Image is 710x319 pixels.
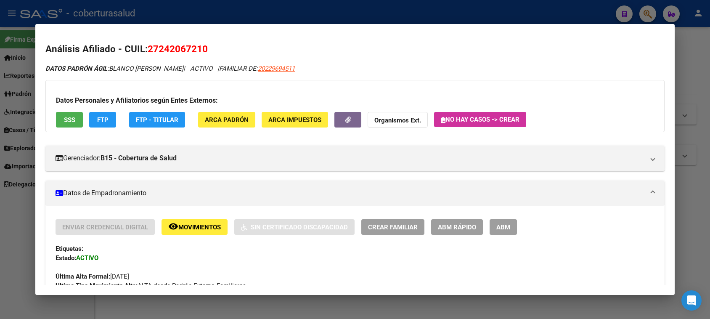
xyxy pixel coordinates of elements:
button: FTP - Titular [129,112,185,128]
button: No hay casos -> Crear [434,112,526,127]
span: FTP - Titular [136,116,178,124]
button: Sin Certificado Discapacidad [234,219,355,235]
button: Enviar Credencial Digital [56,219,155,235]
strong: Última Alta Formal: [56,273,110,280]
strong: Ultimo Tipo Movimiento Alta: [56,282,138,290]
i: | ACTIVO | [45,65,295,72]
strong: Organismos Ext. [374,117,421,124]
span: FAMILIAR DE: [219,65,295,72]
mat-icon: remove_red_eye [168,221,178,231]
strong: B15 - Cobertura de Salud [101,153,177,163]
button: Movimientos [162,219,228,235]
button: ARCA Padrón [198,112,255,128]
button: Organismos Ext. [368,112,428,128]
mat-panel-title: Gerenciador: [56,153,644,163]
h3: Datos Personales y Afiliatorios según Entes Externos: [56,96,654,106]
span: Crear Familiar [368,223,418,231]
button: SSS [56,112,83,128]
span: No hay casos -> Crear [441,116,519,123]
span: FTP [97,116,109,124]
strong: Estado: [56,254,76,262]
strong: ACTIVO [76,254,98,262]
h2: Análisis Afiliado - CUIL: [45,42,664,56]
span: Movimientos [178,223,221,231]
span: ABM Rápido [438,223,476,231]
button: ABM Rápido [431,219,483,235]
button: FTP [89,112,116,128]
span: 20229694511 [258,65,295,72]
span: SSS [64,116,75,124]
button: ARCA Impuestos [262,112,328,128]
button: ABM [490,219,517,235]
span: Enviar Credencial Digital [62,223,148,231]
span: ARCA Impuestos [268,116,321,124]
span: BLANCO [PERSON_NAME] [45,65,183,72]
span: ARCA Padrón [205,116,249,124]
strong: Etiquetas: [56,245,83,253]
div: Open Intercom Messenger [681,290,702,311]
mat-expansion-panel-header: Datos de Empadronamiento [45,181,664,206]
span: ABM [496,223,510,231]
span: 27242067210 [148,43,208,54]
mat-expansion-panel-header: Gerenciador:B15 - Cobertura de Salud [45,146,664,171]
span: ALTA desde Padrón Externo Familiares [56,282,246,290]
mat-panel-title: Datos de Empadronamiento [56,188,644,198]
button: Crear Familiar [361,219,424,235]
span: [DATE] [56,273,129,280]
span: Sin Certificado Discapacidad [251,223,348,231]
strong: DATOS PADRÓN ÁGIL: [45,65,109,72]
